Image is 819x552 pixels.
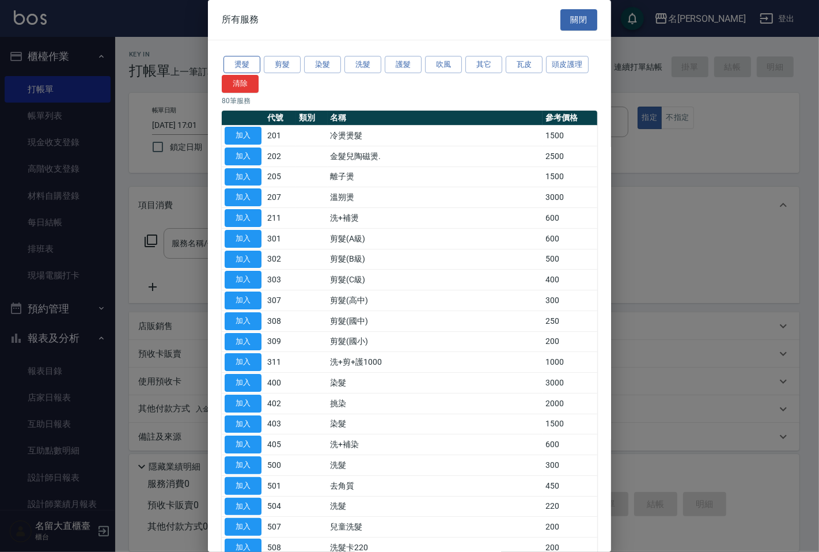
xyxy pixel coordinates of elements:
button: 加入 [225,312,261,330]
th: 代號 [264,111,296,126]
td: 311 [264,352,296,373]
button: 加入 [225,353,261,371]
button: 洗髮 [344,56,381,74]
td: 300 [543,290,597,311]
td: 剪髮(C級) [328,270,543,290]
button: 加入 [225,415,261,433]
td: 洗髮 [328,496,543,517]
button: 加入 [225,374,261,392]
td: 309 [264,331,296,352]
button: 加入 [225,292,261,309]
button: 加入 [225,333,261,351]
button: 加入 [225,518,261,536]
button: 加入 [225,477,261,495]
button: 瓦皮 [506,56,543,74]
td: 洗+補染 [328,434,543,455]
button: 其它 [465,56,502,74]
button: 清除 [222,75,259,93]
button: 加入 [225,127,261,145]
button: 加入 [225,251,261,269]
td: 1500 [543,414,597,434]
th: 參考價格 [543,111,597,126]
td: 402 [264,393,296,414]
button: 加入 [225,395,261,413]
td: 600 [543,208,597,229]
td: 400 [543,270,597,290]
td: 500 [264,455,296,476]
td: 301 [264,228,296,249]
td: 220 [543,496,597,517]
td: 剪髮(國中) [328,311,543,331]
button: 吹風 [425,56,462,74]
td: 洗+剪+護1000 [328,352,543,373]
td: 307 [264,290,296,311]
td: 600 [543,228,597,249]
td: 剪髮(國小) [328,331,543,352]
td: 504 [264,496,296,517]
button: 加入 [225,271,261,289]
td: 2000 [543,393,597,414]
th: 名稱 [328,111,543,126]
td: 金髮兒陶磁燙. [328,146,543,167]
td: 201 [264,126,296,146]
td: 308 [264,311,296,331]
td: 溫朔燙 [328,187,543,208]
button: 加入 [225,168,261,186]
td: 207 [264,187,296,208]
td: 3000 [543,373,597,394]
td: 205 [264,167,296,187]
td: 200 [543,517,597,538]
td: 3000 [543,187,597,208]
button: 燙髮 [223,56,260,74]
button: 頭皮護理 [546,56,589,74]
td: 302 [264,249,296,270]
td: 1500 [543,167,597,187]
button: 剪髮 [264,56,301,74]
td: 1500 [543,126,597,146]
td: 501 [264,475,296,496]
td: 染髮 [328,373,543,394]
td: 202 [264,146,296,167]
p: 80 筆服務 [222,96,597,106]
td: 250 [543,311,597,331]
td: 2500 [543,146,597,167]
td: 挑染 [328,393,543,414]
td: 洗髮 [328,455,543,476]
button: 加入 [225,498,261,516]
button: 加入 [225,209,261,227]
td: 405 [264,434,296,455]
td: 507 [264,517,296,538]
span: 所有服務 [222,14,259,25]
button: 染髮 [304,56,341,74]
button: 加入 [225,230,261,248]
td: 300 [543,455,597,476]
td: 染髮 [328,414,543,434]
td: 去角質 [328,475,543,496]
td: 303 [264,270,296,290]
td: 離子燙 [328,167,543,187]
td: 剪髮(高中) [328,290,543,311]
td: 403 [264,414,296,434]
td: 400 [264,373,296,394]
button: 護髮 [385,56,422,74]
button: 加入 [225,456,261,474]
button: 關閉 [560,9,597,31]
td: 剪髮(B級) [328,249,543,270]
button: 加入 [225,436,261,453]
td: 兒童洗髮 [328,517,543,538]
td: 1000 [543,352,597,373]
button: 加入 [225,188,261,206]
button: 加入 [225,148,261,165]
td: 200 [543,331,597,352]
td: 冷燙燙髮 [328,126,543,146]
td: 450 [543,475,597,496]
td: 211 [264,208,296,229]
td: 600 [543,434,597,455]
th: 類別 [296,111,328,126]
td: 剪髮(A級) [328,228,543,249]
td: 500 [543,249,597,270]
td: 洗+補燙 [328,208,543,229]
